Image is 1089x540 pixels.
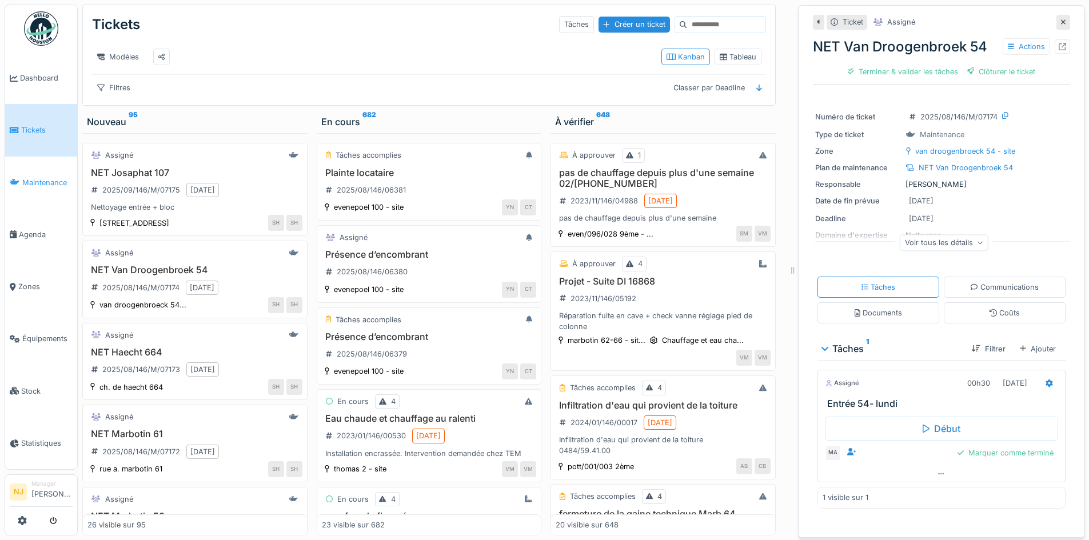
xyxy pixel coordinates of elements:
[861,282,896,293] div: Tâches
[19,229,73,240] span: Agenda
[815,111,901,122] div: Numéro de ticket
[105,247,133,258] div: Assigné
[21,386,73,397] span: Stock
[599,17,669,32] div: Créer un ticket
[815,195,901,206] div: Date de fin prévue
[337,266,408,277] div: 2025/08/146/06380
[815,146,901,157] div: Zone
[556,167,771,189] h3: pas de chauffage depuis plus d'une semaine 02/[PHONE_NUMBER]
[823,492,868,503] div: 1 visible sur 1
[648,417,672,428] div: [DATE]
[190,185,215,195] div: [DATE]
[571,293,636,304] div: 2023/11/146/05192
[10,483,27,501] li: NJ
[555,115,771,129] div: À vérifier
[87,519,146,530] div: 26 visible sur 95
[322,331,537,342] h3: Présence d’encombrant
[5,52,77,104] a: Dashboard
[99,299,186,310] div: van droogenbroeck 54...
[556,509,771,519] h3: fermeture de la gaine technique Marb 64
[657,491,662,502] div: 4
[337,349,407,359] div: 2025/08/146/06379
[190,364,215,375] div: [DATE]
[99,463,162,474] div: rue a. marbotin 61
[105,494,133,505] div: Assigné
[502,461,518,477] div: VM
[92,10,140,39] div: Tickets
[971,282,1039,293] div: Communications
[736,226,752,242] div: SM
[568,461,634,472] div: pott/001/003 2ème
[102,185,180,195] div: 2025/09/146/M/07175
[391,494,396,505] div: 4
[5,417,77,469] a: Statistiques
[855,307,902,318] div: Documents
[105,150,133,161] div: Assigné
[18,281,73,292] span: Zones
[105,330,133,341] div: Assigné
[5,261,77,313] a: Zones
[815,213,901,224] div: Deadline
[572,258,616,269] div: À approuver
[556,310,771,332] div: Réparation fuite en cave + check vanne réglage pied de colonne
[843,64,963,79] div: Terminer & valider les tâches
[190,446,215,457] div: [DATE]
[337,494,369,505] div: En cours
[22,177,73,188] span: Maintenance
[286,297,302,313] div: SH
[919,162,1013,173] div: NET Van Droogenbroek 54
[825,445,841,461] div: MA
[31,479,73,488] div: Manager
[502,363,518,379] div: YN
[87,347,302,358] h3: NET Haecht 664
[909,213,934,224] div: [DATE]
[322,249,537,260] h3: Présence d’encombrant
[20,73,73,83] span: Dashboard
[268,379,284,395] div: SH
[87,511,302,522] h3: NET Marbotin 59
[87,115,303,129] div: Nouveau
[87,167,302,178] h3: NET Josaphat 107
[5,209,77,261] a: Agenda
[570,382,636,393] div: Tâches accomplies
[286,461,302,477] div: SH
[321,115,537,129] div: En cours
[813,37,1070,57] div: NET Van Droogenbroek 54
[190,282,214,293] div: [DATE]
[815,129,901,140] div: Type de ticket
[866,342,869,355] sup: 1
[990,307,1020,318] div: Coûts
[24,11,58,46] img: Badge_color-CXgf-gQk.svg
[720,51,756,62] div: Tableau
[268,215,284,231] div: SH
[1015,341,1061,357] div: Ajouter
[322,167,537,178] h3: Plainte locataire
[322,519,385,530] div: 23 visible sur 682
[843,17,863,27] div: Ticket
[268,297,284,313] div: SH
[662,335,744,346] div: Chauffage et eau cha...
[5,104,77,156] a: Tickets
[322,511,537,522] h3: mur façade fissuré
[5,365,77,417] a: Stock
[736,458,752,474] div: AB
[21,125,73,135] span: Tickets
[286,379,302,395] div: SH
[92,79,135,96] div: Filtres
[556,276,771,287] h3: Projet - Suite DI 16868
[31,479,73,504] li: [PERSON_NAME]
[572,150,616,161] div: À approuver
[755,458,771,474] div: CB
[556,434,771,456] div: Infiltration d'eau qui provient de la toiture 0484/59.41.00
[556,519,619,530] div: 20 visible sur 648
[815,179,1068,190] div: [PERSON_NAME]
[334,284,404,295] div: evenepoel 100 - site
[99,382,163,393] div: ch. de haecht 664
[322,448,537,459] div: Installation encrassée. Intervention demandée chez TEM
[334,202,404,213] div: evenepoel 100 - site
[322,413,537,424] h3: Eau chaude et chauffage au ralenti
[10,479,73,507] a: NJ Manager[PERSON_NAME]
[92,49,144,65] div: Modèles
[815,179,901,190] div: Responsable
[391,396,396,407] div: 4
